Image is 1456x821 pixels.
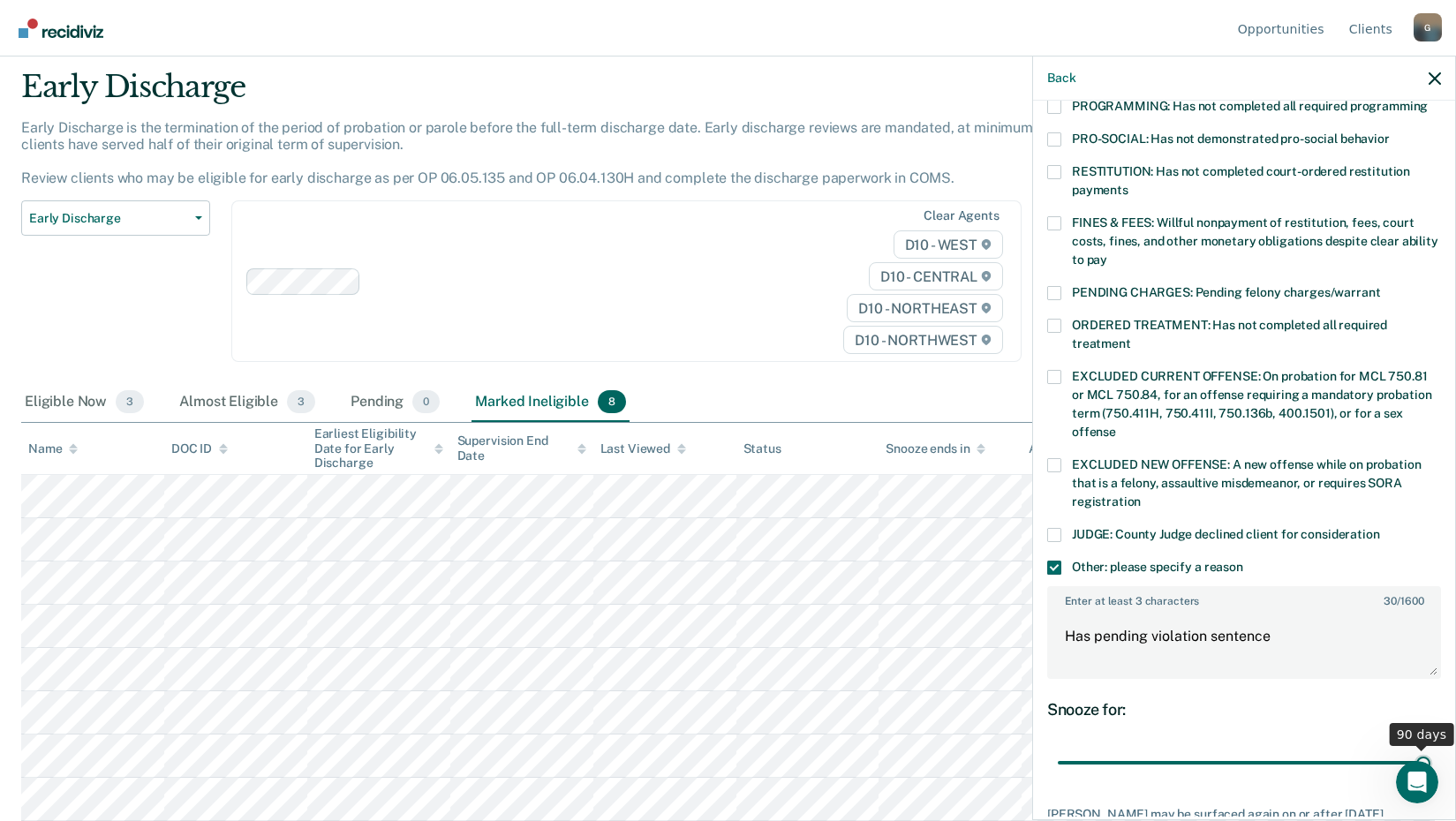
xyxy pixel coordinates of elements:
div: Snooze ends in [886,441,985,456]
span: EXCLUDED CURRENT OFFENSE: On probation for MCL 750.81 or MCL 750.84, for an offense requiring a m... [1072,369,1431,439]
div: Status [743,441,781,456]
span: D10 - CENTRAL [869,262,1003,290]
span: RESTITUTION: Has not completed court-ordered restitution payments [1072,164,1410,197]
span: Other: please specify a reason [1072,560,1243,574]
div: Early Discharge [21,69,1113,119]
div: Supervision End Date [457,433,586,463]
div: Snooze for: [1047,700,1441,719]
span: D10 - NORTHEAST [847,294,1002,322]
button: Profile dropdown button [1414,13,1442,41]
div: Clear agents [924,208,999,223]
iframe: Intercom live chat [1396,761,1438,803]
span: PROGRAMMING: Has not completed all required programming [1072,99,1428,113]
label: Enter at least 3 characters [1049,588,1439,607]
div: Almost Eligible [176,383,319,422]
span: ORDERED TREATMENT: Has not completed all required treatment [1072,318,1387,350]
span: EXCLUDED NEW OFFENSE: A new offense while on probation that is a felony, assaultive misdemeanor, ... [1072,457,1421,508]
textarea: Has pending violation sentence [1049,612,1439,677]
span: Early Discharge [29,211,188,226]
div: 90 days [1390,723,1454,746]
div: Assigned to [1029,441,1112,456]
span: D10 - WEST [894,230,1003,259]
div: DOC ID [171,441,228,456]
div: Pending [347,383,443,422]
span: JUDGE: County Judge declined client for consideration [1072,527,1380,541]
span: / 1600 [1384,595,1423,607]
span: FINES & FEES: Willful nonpayment of restitution, fees, court costs, fines, and other monetary obl... [1072,215,1438,267]
div: Eligible Now [21,383,147,422]
span: 8 [598,390,626,413]
span: D10 - NORTHWEST [843,326,1002,354]
span: 3 [287,390,315,413]
div: Marked Ineligible [472,383,630,422]
button: Back [1047,71,1075,86]
span: 0 [412,390,440,413]
div: Earliest Eligibility Date for Early Discharge [314,426,443,471]
span: 3 [116,390,144,413]
span: PENDING CHARGES: Pending felony charges/warrant [1072,285,1380,299]
div: Last Viewed [600,441,686,456]
span: 30 [1384,595,1397,607]
p: Early Discharge is the termination of the period of probation or parole before the full-term disc... [21,119,1071,187]
div: G [1414,13,1442,41]
div: Name [28,441,78,456]
span: PRO-SOCIAL: Has not demonstrated pro-social behavior [1072,132,1390,146]
img: Recidiviz [19,19,103,38]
